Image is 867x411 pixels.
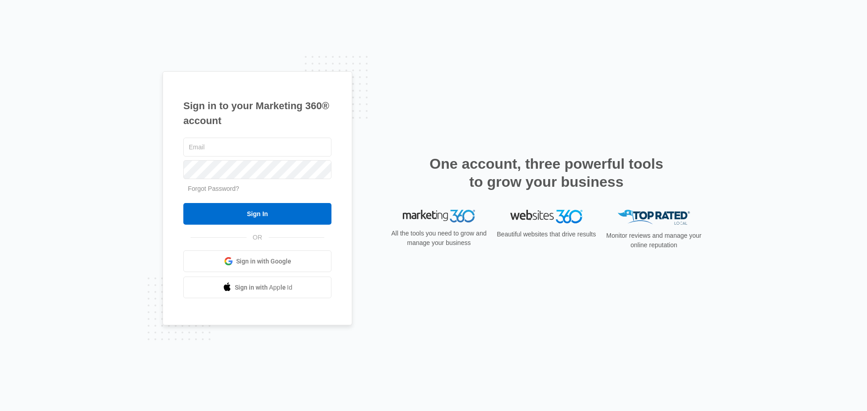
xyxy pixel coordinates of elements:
[236,257,291,266] span: Sign in with Google
[427,155,666,191] h2: One account, three powerful tools to grow your business
[247,233,269,242] span: OR
[235,283,293,292] span: Sign in with Apple Id
[510,210,583,223] img: Websites 360
[188,185,239,192] a: Forgot Password?
[388,229,489,248] p: All the tools you need to grow and manage your business
[603,231,704,250] p: Monitor reviews and manage your online reputation
[183,203,331,225] input: Sign In
[618,210,690,225] img: Top Rated Local
[403,210,475,222] img: Marketing 360
[183,277,331,298] a: Sign in with Apple Id
[183,250,331,272] a: Sign in with Google
[183,98,331,128] h1: Sign in to your Marketing 360® account
[496,230,597,239] p: Beautiful websites that drive results
[183,138,331,157] input: Email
